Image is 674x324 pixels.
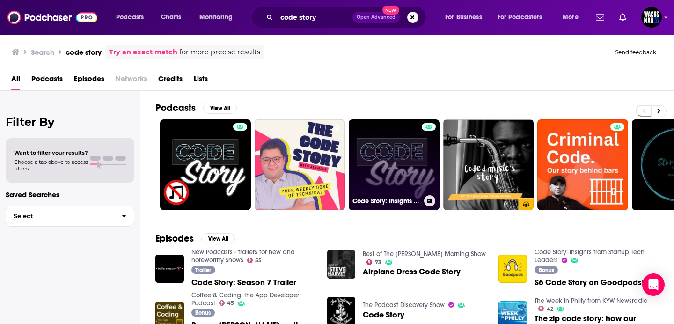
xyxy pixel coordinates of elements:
h3: Code Story: Insights from Startup Tech Leaders [352,197,420,205]
img: Podchaser - Follow, Share and Rate Podcasts [7,8,97,26]
img: User Profile [641,7,662,28]
button: open menu [491,10,556,25]
button: open menu [556,10,590,25]
div: Open Intercom Messenger [642,273,665,296]
button: open menu [439,10,494,25]
img: S6 Code Story on Goodpods! [498,255,527,283]
a: 45 [219,300,234,306]
button: Show profile menu [641,7,662,28]
a: Lists [194,71,208,90]
a: Credits [158,71,183,90]
h2: Filter By [6,115,134,129]
a: EpisodesView All [155,233,235,244]
a: Podcasts [31,71,63,90]
span: 73 [375,260,381,265]
h2: Podcasts [155,102,196,114]
a: 55 [247,258,262,263]
a: 73 [366,259,381,265]
a: Code Story: Season 7 Trailer [191,279,296,287]
a: Code Story: Insights from Startup Tech Leaders [535,248,645,264]
a: Charts [155,10,187,25]
span: Logged in as WachsmanNY [641,7,662,28]
a: Code Story [363,311,404,319]
span: 42 [547,307,553,311]
a: 42 [538,306,553,311]
a: Try an exact match [109,47,177,58]
span: For Podcasters [498,11,542,24]
a: Show notifications dropdown [592,9,608,25]
button: Open AdvancedNew [352,12,400,23]
button: Send feedback [612,48,659,56]
h3: code story [66,48,102,57]
span: Choose a tab above to access filters. [14,159,88,172]
img: Airplane Dress Code Story [327,250,356,279]
span: Trailer [195,267,211,273]
span: Podcasts [116,11,144,24]
a: PodcastsView All [155,102,237,114]
img: Code Story: Season 7 Trailer [155,255,184,283]
a: Best of The Steve Harvey Morning Show [363,250,486,258]
span: Bonus [539,267,554,273]
a: New Podcasts - trailers for new and noteworthy shows [191,248,295,264]
span: More [563,11,579,24]
button: open menu [193,10,245,25]
h3: Search [31,48,54,57]
span: Want to filter your results? [14,149,88,156]
span: Monitoring [199,11,233,24]
button: View All [203,103,237,114]
a: Airplane Dress Code Story [363,268,461,276]
span: for more precise results [179,47,260,58]
a: Episodes [74,71,104,90]
span: Select [6,213,114,219]
a: Show notifications dropdown [615,9,630,25]
span: Open Advanced [357,15,396,20]
span: New [382,6,399,15]
div: Search podcasts, credits, & more... [260,7,435,28]
span: Networks [116,71,147,90]
a: All [11,71,20,90]
input: Search podcasts, credits, & more... [277,10,352,25]
span: 45 [227,301,234,305]
button: open menu [110,10,156,25]
span: Bonus [195,310,211,316]
a: Coffee & Coding: the App Developer Podcast [191,291,299,307]
a: The Week in Philly from KYW Newsradio [535,297,647,305]
a: Code Story: Insights from Startup Tech Leaders [349,119,440,210]
a: S6 Code Story on Goodpods! [535,279,644,287]
button: View All [201,233,235,244]
p: Saved Searches [6,190,134,199]
span: 55 [255,258,262,263]
span: Charts [161,11,181,24]
h2: Episodes [155,233,194,244]
button: Select [6,206,134,227]
span: For Business [445,11,482,24]
a: The Podcast Discovery Show [363,301,445,309]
